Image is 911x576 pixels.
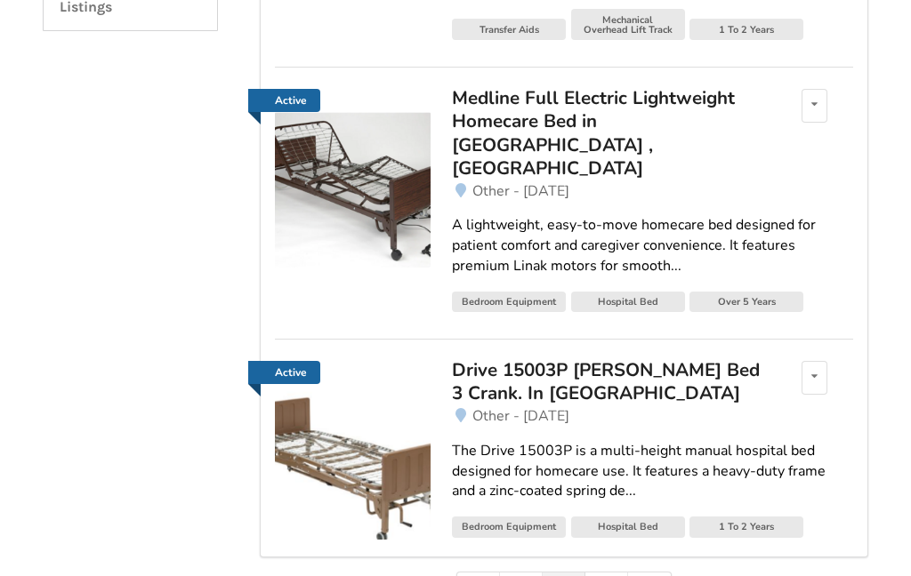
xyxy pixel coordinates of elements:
a: Active [275,89,431,268]
div: Bedroom Equipment [452,516,566,538]
a: Transfer AidsMechanical Overhead Lift Track1 To 2 Years [452,9,852,44]
a: Drive 15003P [PERSON_NAME] Bed 3 Crank. In [GEOGRAPHIC_DATA] [452,361,763,405]
div: Mechanical Overhead Lift Track [571,9,685,40]
div: 1 To 2 Years [689,516,803,538]
a: Bedroom EquipmentHospital Bed1 To 2 Years [452,516,852,542]
div: Transfer Aids [452,19,566,40]
a: The Drive 15003P is a multi-height manual hospital bed designed for homecare use. It features a h... [452,427,852,516]
div: Hospital Bed [571,292,685,313]
div: Over 5 Years [689,292,803,313]
div: 1 To 2 Years [689,19,803,40]
a: Other - [DATE] [452,405,852,427]
div: Bedroom Equipment [452,292,566,313]
a: Active [248,89,320,112]
a: Other - [DATE] [452,180,852,202]
div: A lightweight, easy-to-move homecare bed designed for patient comfort and caregiver convenience. ... [452,215,852,276]
img: bedroom equipment-medline full electric lightweight homecare bed in qualicum , vancouver island [275,112,431,268]
a: Medline Full Electric Lightweight Homecare Bed in [GEOGRAPHIC_DATA] , [GEOGRAPHIC_DATA] [452,89,763,180]
a: A lightweight, easy-to-move homecare bed designed for patient comfort and caregiver convenience. ... [452,201,852,291]
span: Other - [DATE] [472,181,569,201]
div: Drive 15003P [PERSON_NAME] Bed 3 Crank. In [GEOGRAPHIC_DATA] [452,358,763,405]
span: Other - [DATE] [472,406,569,426]
div: Hospital Bed [571,516,685,538]
a: Bedroom EquipmentHospital BedOver 5 Years [452,291,852,317]
a: Active [275,361,431,540]
div: Medline Full Electric Lightweight Homecare Bed in [GEOGRAPHIC_DATA] , [GEOGRAPHIC_DATA] [452,86,763,180]
div: The Drive 15003P is a multi-height manual hospital bed designed for homecare use. It features a h... [452,441,852,502]
a: Active [248,361,320,384]
img: bedroom equipment-drive 15003p manuel bed 3 crank. in qualicum beach [275,384,431,540]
